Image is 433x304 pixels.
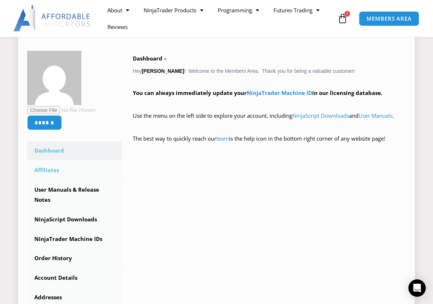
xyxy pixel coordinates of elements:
p: Use the menu on the left side to explore your account, including and . [133,111,406,131]
b: Dashboard – [133,55,167,62]
a: MEMBERS AREA [359,11,419,26]
a: Programming [211,2,266,18]
a: team [216,135,229,142]
a: NinjaTrader Machine ID [247,89,312,96]
span: MEMBERS AREA [366,16,412,21]
a: About [100,2,136,18]
a: Order History [27,249,122,268]
a: Account Details [27,268,122,287]
strong: [PERSON_NAME] [142,68,184,74]
p: The best way to quickly reach our is the help icon in the bottom right corner of any website page! [133,134,406,154]
a: Affiliates [27,161,122,180]
nav: Menu [100,2,336,35]
span: 1 [344,11,350,17]
a: Reviews [100,18,135,35]
a: Dashboard [27,141,122,160]
strong: You can always immediately update your in our licensing database. [133,89,382,96]
div: Open Intercom Messenger [408,279,426,297]
a: NinjaScript Downloads [292,112,349,119]
a: Futures Trading [266,2,327,18]
img: LogoAI | Affordable Indicators – NinjaTrader [13,5,91,32]
a: User Manuals [358,112,392,119]
div: Hey ! Welcome to the Members Area. Thank you for being a valuable customer! [133,54,406,154]
a: NinjaScript Downloads [27,210,122,229]
a: NinjaTrader Machine IDs [27,230,122,249]
a: NinjaTrader Products [136,2,211,18]
a: 1 [327,8,358,29]
img: 306a39d853fe7ca0a83b64c3a9ab38c2617219f6aea081d20322e8e32295346b [27,51,81,105]
a: User Manuals & Release Notes [27,180,122,209]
